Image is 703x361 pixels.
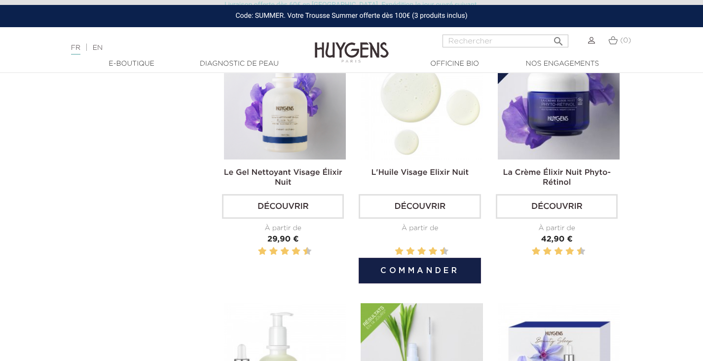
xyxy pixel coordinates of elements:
[443,35,568,47] input: Rechercher
[222,223,344,234] div: À partir de
[224,169,342,187] a: Le Gel Nettoyant Visage Élixir Nuit
[305,245,310,258] label: 10
[550,32,567,45] button: 
[553,245,554,258] label: 5
[267,236,299,243] span: 29,90 €
[301,245,302,258] label: 9
[279,245,280,258] label: 5
[438,245,440,258] label: 9
[556,245,561,258] label: 6
[260,245,265,258] label: 2
[579,245,584,258] label: 10
[393,245,395,258] label: 1
[545,245,550,258] label: 4
[82,59,181,69] a: E-Boutique
[503,169,610,187] a: La Crème Élixir Nuit Phyto-Rétinol
[93,44,103,51] a: EN
[541,236,573,243] span: 42,90 €
[290,245,292,258] label: 7
[553,33,564,44] i: 
[564,245,565,258] label: 7
[190,59,289,69] a: Diagnostic de peau
[267,245,269,258] label: 3
[567,245,572,258] label: 8
[541,245,543,258] label: 3
[371,169,469,177] a: L'Huile Visage Elixir Nuit
[294,245,298,258] label: 8
[406,59,504,69] a: Officine Bio
[71,44,80,55] a: FR
[404,245,406,258] label: 3
[359,223,481,234] div: À partir de
[315,26,389,64] img: Huygens
[427,245,428,258] label: 7
[534,245,539,258] label: 2
[496,223,618,234] div: À partir de
[222,194,344,219] a: Découvrir
[359,258,481,283] button: Commander
[282,245,287,258] label: 6
[271,245,276,258] label: 4
[419,245,424,258] label: 6
[442,245,446,258] label: 10
[66,42,286,54] div: |
[408,245,413,258] label: 4
[359,194,481,219] a: Découvrir
[620,37,631,44] span: (0)
[530,245,531,258] label: 1
[513,59,612,69] a: Nos engagements
[224,38,346,160] img: Le Gel nettoyant visage élixir nuit
[431,245,436,258] label: 8
[397,245,402,258] label: 2
[575,245,576,258] label: 9
[496,194,618,219] a: Découvrir
[415,245,417,258] label: 5
[498,38,620,160] img: La Crème Élixir Nuit Phyto-Rétinol
[256,245,258,258] label: 1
